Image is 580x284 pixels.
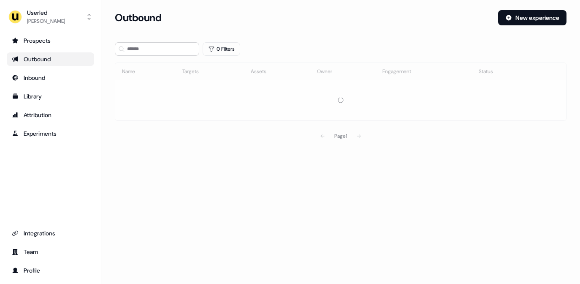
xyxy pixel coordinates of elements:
div: Inbound [12,74,89,82]
div: Experiments [12,129,89,138]
button: New experience [498,10,566,25]
div: Integrations [12,229,89,238]
a: Go to outbound experience [7,52,94,66]
button: Userled[PERSON_NAME] [7,7,94,27]
div: [PERSON_NAME] [27,17,65,25]
a: Go to templates [7,90,94,103]
a: Go to prospects [7,34,94,47]
button: 0 Filters [203,42,240,56]
a: Go to Inbound [7,71,94,85]
div: Prospects [12,36,89,45]
a: Go to attribution [7,108,94,122]
h3: Outbound [115,11,161,24]
a: Go to experiments [7,127,94,140]
a: Go to profile [7,264,94,277]
div: Profile [12,266,89,275]
a: Go to integrations [7,227,94,240]
div: Userled [27,8,65,17]
div: Team [12,248,89,256]
a: Go to team [7,245,94,259]
div: Attribution [12,111,89,119]
div: Library [12,92,89,101]
div: Outbound [12,55,89,63]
